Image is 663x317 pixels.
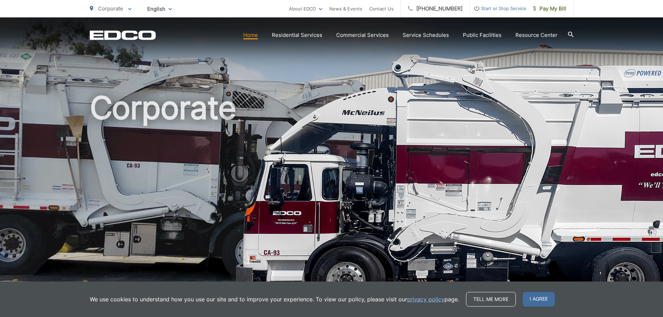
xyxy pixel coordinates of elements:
a: About EDCO [289,5,322,13]
p: We use cookies to understand how you use our site and to improve your experience. To view our pol... [90,295,459,303]
a: Residential Services [272,31,322,39]
a: privacy policy [407,295,444,303]
a: News & Events [329,5,362,13]
span: I agree [523,292,555,307]
a: Resource Center [515,31,558,39]
a: Service Schedules [403,31,449,39]
a: Public Facilities [463,31,502,39]
span: Pay My Bill [533,5,566,13]
a: EDCD logo. Return to the homepage. [90,30,156,40]
a: Tell me more [466,292,516,307]
span: Corporate [98,5,123,12]
a: Contact Us [369,5,394,13]
h1: Corporate [90,90,574,311]
a: Commercial Services [336,31,389,39]
span: English [142,3,177,15]
a: Home [243,31,258,39]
